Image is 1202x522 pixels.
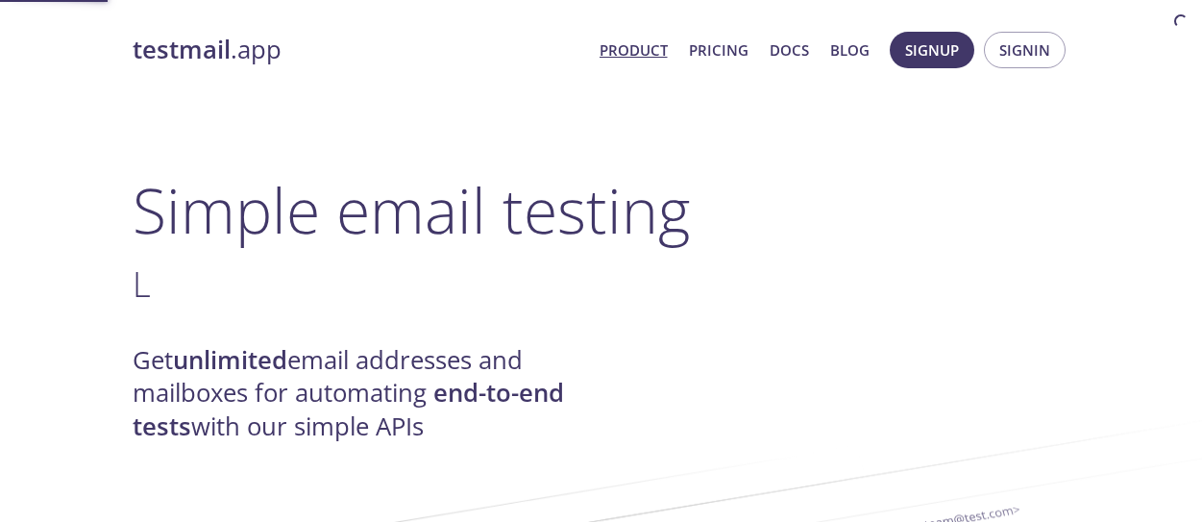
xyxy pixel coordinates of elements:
[600,37,668,62] a: Product
[133,344,601,443] h4: Get email addresses and mailboxes for automating with our simple APIs
[133,33,231,66] strong: testmail
[133,260,151,308] span: L
[984,32,1066,68] button: Signin
[689,37,748,62] a: Pricing
[133,34,584,66] a: testmail.app
[830,37,870,62] a: Blog
[999,37,1050,62] span: Signin
[890,32,974,68] button: Signup
[905,37,959,62] span: Signup
[133,376,564,442] strong: end-to-end tests
[770,37,809,62] a: Docs
[133,173,1070,247] h1: Simple email testing
[173,343,287,377] strong: unlimited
